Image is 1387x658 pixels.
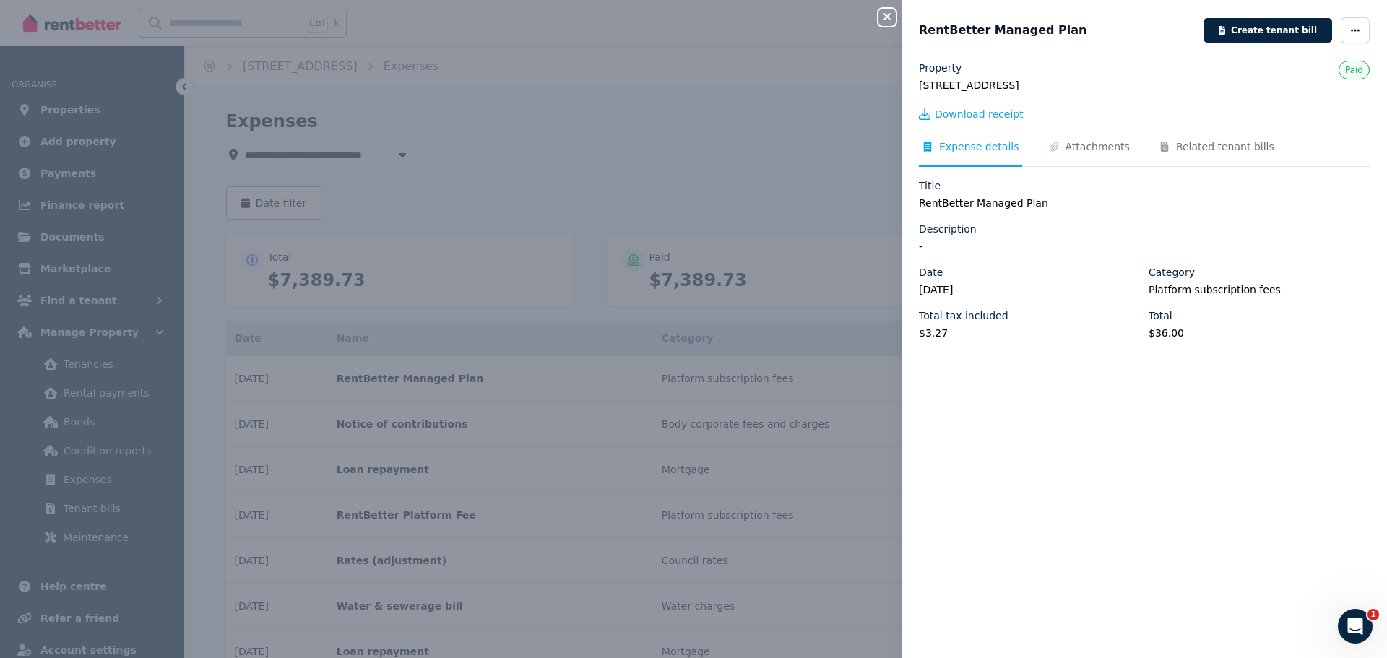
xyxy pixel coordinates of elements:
[919,61,962,75] label: Property
[919,222,977,236] label: Description
[919,22,1087,39] span: RentBetter Managed Plan
[1367,609,1379,620] span: 1
[1149,308,1172,323] label: Total
[919,308,1008,323] label: Total tax included
[919,178,941,193] label: Title
[1149,326,1370,340] legend: $36.00
[919,265,943,280] label: Date
[919,239,1370,254] legend: -
[1204,18,1332,43] button: Create tenant bill
[1149,282,1370,297] legend: Platform subscription fees
[1066,139,1130,154] span: Attachments
[919,326,1140,340] legend: $3.27
[939,139,1019,154] span: Expense details
[1149,265,1195,280] label: Category
[935,107,1024,121] span: Download receipt
[1176,139,1274,154] span: Related tenant bills
[1345,65,1363,75] span: Paid
[919,78,1370,92] legend: [STREET_ADDRESS]
[919,282,1140,297] legend: [DATE]
[919,139,1370,167] nav: Tabs
[1338,609,1373,644] iframe: Intercom live chat
[919,196,1370,210] legend: RentBetter Managed Plan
